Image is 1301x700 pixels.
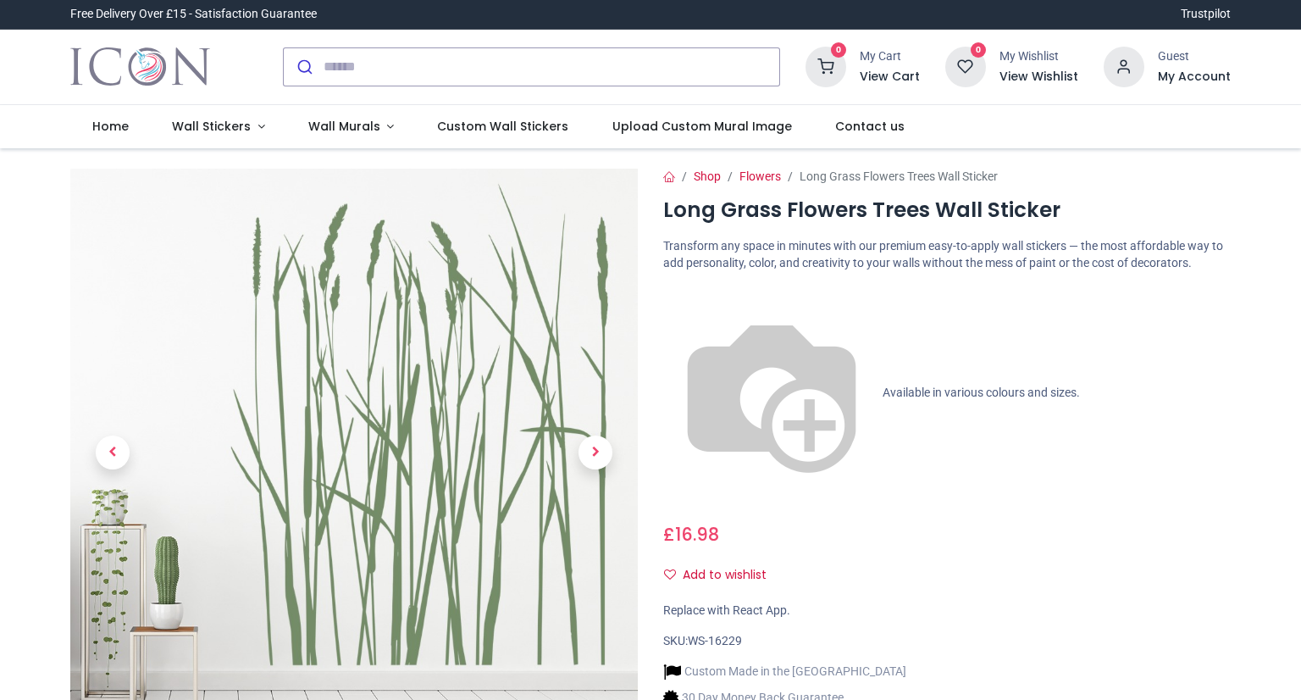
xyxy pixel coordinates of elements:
[663,603,1231,619] div: Replace with React App.
[1181,6,1231,23] a: Trustpilot
[831,42,847,58] sup: 0
[800,169,998,183] span: Long Grass Flowers Trees Wall Sticker
[675,522,719,547] span: 16.98
[945,58,986,72] a: 0
[172,118,251,135] span: Wall Stickers
[70,6,317,23] div: Free Delivery Over £15 - Satisfaction Guarantee
[971,42,987,58] sup: 0
[999,69,1078,86] a: View Wishlist
[663,285,880,502] img: color-wheel.png
[663,561,781,590] button: Add to wishlistAdd to wishlist
[579,436,612,469] span: Next
[663,522,719,547] span: £
[694,169,721,183] a: Shop
[739,169,781,183] a: Flowers
[860,69,920,86] a: View Cart
[553,254,638,652] a: Next
[664,569,676,581] i: Add to wishlist
[860,48,920,65] div: My Cart
[663,238,1231,271] p: Transform any space in minutes with our premium easy-to-apply wall stickers — the most affordable...
[70,43,210,91] img: Icon Wall Stickers
[1158,48,1231,65] div: Guest
[284,48,324,86] button: Submit
[663,633,1231,650] div: SKU:
[688,634,742,647] span: WS-16229
[70,254,155,652] a: Previous
[286,105,416,149] a: Wall Murals
[70,43,210,91] a: Logo of Icon Wall Stickers
[612,118,792,135] span: Upload Custom Mural Image
[883,386,1080,399] span: Available in various colours and sizes.
[999,48,1078,65] div: My Wishlist
[663,663,906,681] li: Custom Made in the [GEOGRAPHIC_DATA]
[835,118,905,135] span: Contact us
[1158,69,1231,86] a: My Account
[437,118,568,135] span: Custom Wall Stickers
[308,118,380,135] span: Wall Murals
[150,105,286,149] a: Wall Stickers
[92,118,129,135] span: Home
[663,196,1231,225] h1: Long Grass Flowers Trees Wall Sticker
[806,58,846,72] a: 0
[96,436,130,469] span: Previous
